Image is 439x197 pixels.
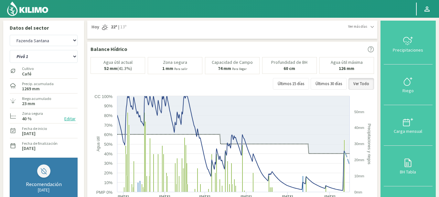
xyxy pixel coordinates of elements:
span: Ver más días [348,24,367,29]
span: | [118,24,119,30]
b: 126 mm [339,65,354,71]
button: BH Tabla [384,146,433,186]
text: Precipitaciones y riegos [367,123,371,164]
label: Precip. acumulada [22,81,54,87]
button: Ver Todo [348,78,374,90]
span: Hoy [91,24,99,30]
text: CC 100% [94,94,112,99]
text: 10% [104,180,112,185]
div: [DATE] [16,187,71,193]
div: Recomendación [16,181,71,187]
text: 30% [104,161,112,166]
p: Zona segura [163,60,187,65]
label: 23 mm [22,102,35,106]
div: Carga mensual [386,129,431,133]
span: 13º [119,24,126,30]
text: 40mm [354,126,364,130]
div: BH Tabla [386,170,431,174]
label: Café [22,72,34,76]
text: 50mm [354,110,364,114]
b: 60 cm [284,65,295,71]
label: 1269 mm [22,87,40,91]
button: Últimos 15 días [273,78,309,90]
p: Capacidad de Campo [212,60,253,65]
strong: 22º [111,24,117,30]
button: Editar [62,115,78,123]
label: 40 % [22,117,32,121]
small: Para salir [174,67,187,71]
text: 90% [104,103,112,108]
text: 40% [104,152,112,156]
text: 80% [104,113,112,118]
label: Riego acumulado [22,96,51,102]
b: 1 mm [162,65,173,71]
button: Últimos 30 días [311,78,347,90]
text: 0mm [354,190,362,194]
button: Precipitaciones [384,24,433,64]
img: Kilimo [6,1,49,16]
text: 50% [104,142,112,147]
div: Precipitaciones [386,48,431,52]
label: Fecha de inicio [22,126,47,132]
text: 30mm [354,142,364,146]
text: 70% [104,123,112,128]
div: Riego [386,88,431,93]
p: Balance Hídrico [91,45,127,53]
label: Fecha de finalización [22,141,58,146]
label: Cultivo [22,66,34,72]
label: [DATE] [22,132,36,136]
text: 20mm [354,158,364,162]
p: Profundidad de BH [271,60,307,65]
button: Carga mensual [384,105,433,146]
text: 10mm [354,174,364,178]
text: 60% [104,132,112,137]
text: 20% [104,171,112,175]
p: Agua útil máxima [331,60,363,65]
p: Agua útil actual [103,60,133,65]
text: PMP 0% [96,190,113,195]
button: Riego [384,64,433,105]
label: Zona segura [22,111,43,116]
text: Agua útil [96,136,101,152]
label: [DATE] [22,146,36,151]
b: 74 mm [218,65,231,71]
b: 52 mm [104,65,117,71]
p: (41.3%) [104,66,132,71]
p: Datos del sector [10,24,78,32]
small: Para llegar [232,67,247,71]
